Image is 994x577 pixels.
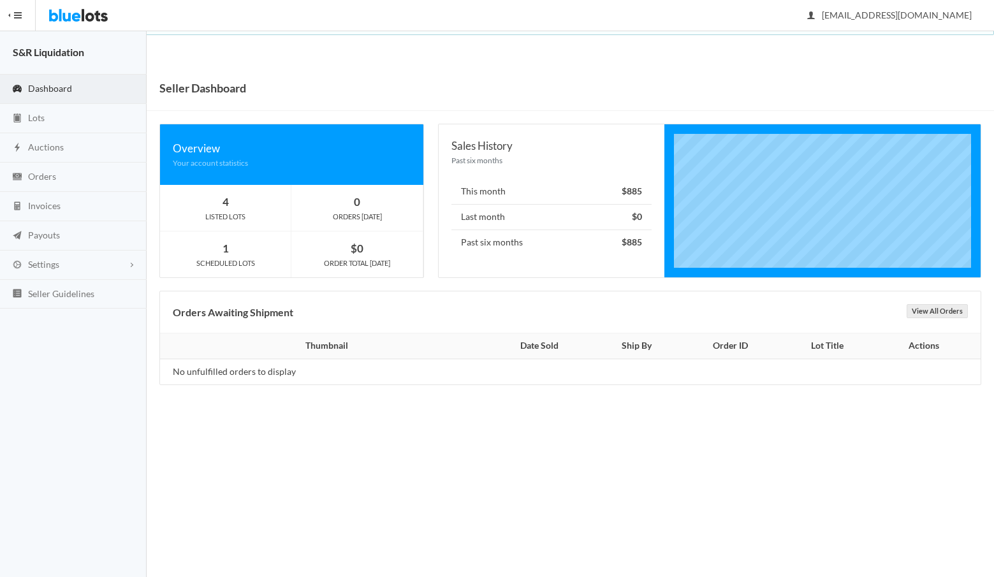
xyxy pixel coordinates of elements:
[223,195,229,208] strong: 4
[11,142,24,154] ion-icon: flash
[11,288,24,300] ion-icon: list box
[173,157,411,169] div: Your account statistics
[11,84,24,96] ion-icon: speedometer
[632,211,642,222] strong: $0
[907,304,968,318] a: View All Orders
[28,288,94,299] span: Seller Guidelines
[28,230,60,240] span: Payouts
[11,201,24,213] ion-icon: calculator
[173,140,411,157] div: Overview
[451,204,652,230] li: Last month
[291,211,423,223] div: ORDERS [DATE]
[11,230,24,242] ion-icon: paper plane
[11,113,24,125] ion-icon: clipboard
[160,333,486,359] th: Thumbnail
[28,171,56,182] span: Orders
[805,10,817,22] ion-icon: person
[451,230,652,255] li: Past six months
[622,237,642,247] strong: $885
[28,200,61,211] span: Invoices
[451,137,652,154] div: Sales History
[160,211,291,223] div: LISTED LOTS
[354,195,360,208] strong: 0
[593,333,681,359] th: Ship By
[11,172,24,184] ion-icon: cash
[28,142,64,152] span: Auctions
[28,259,59,270] span: Settings
[11,259,24,272] ion-icon: cog
[160,359,486,384] td: No unfulfilled orders to display
[808,10,972,20] span: [EMAIL_ADDRESS][DOMAIN_NAME]
[28,112,45,123] span: Lots
[351,242,363,255] strong: $0
[780,333,874,359] th: Lot Title
[159,78,246,98] h1: Seller Dashboard
[486,333,593,359] th: Date Sold
[173,306,293,318] b: Orders Awaiting Shipment
[223,242,229,255] strong: 1
[681,333,780,359] th: Order ID
[874,333,981,359] th: Actions
[28,83,72,94] span: Dashboard
[451,179,652,205] li: This month
[160,258,291,269] div: SCHEDULED LOTS
[13,46,84,58] strong: S&R Liquidation
[291,258,423,269] div: ORDER TOTAL [DATE]
[622,186,642,196] strong: $885
[451,154,652,166] div: Past six months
